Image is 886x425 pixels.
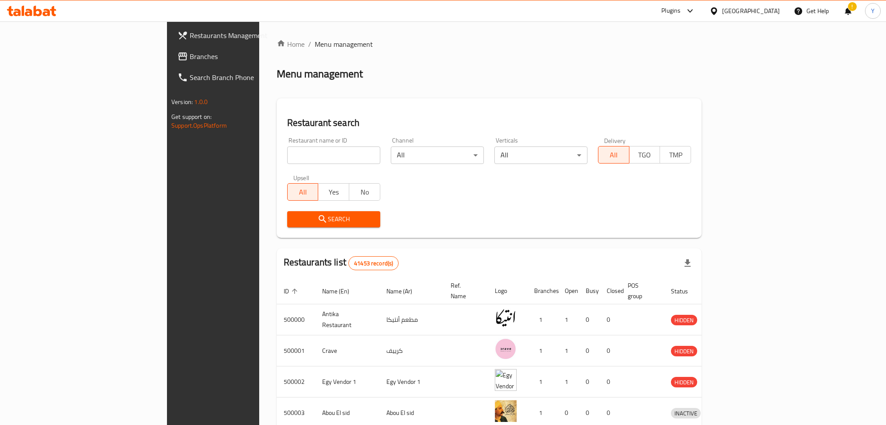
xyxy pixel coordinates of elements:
span: HIDDEN [671,377,697,387]
span: All [602,149,626,161]
div: Export file [677,253,698,274]
span: Yes [322,186,346,199]
div: Plugins [661,6,681,16]
span: POS group [628,280,653,301]
span: 41453 record(s) [349,259,398,268]
span: Restaurants Management [190,30,308,41]
td: 1 [558,335,579,366]
a: Branches [170,46,315,67]
td: 1 [527,335,558,366]
img: Crave [495,338,517,360]
th: Busy [579,278,600,304]
button: TMP [660,146,691,164]
td: 1 [527,366,558,397]
span: Search [294,214,373,225]
label: Delivery [604,137,626,143]
button: Search [287,211,380,227]
td: 1 [527,304,558,335]
img: Antika Restaurant [495,307,517,329]
td: 1 [558,366,579,397]
button: All [598,146,629,164]
h2: Menu management [277,67,363,81]
td: 0 [579,304,600,335]
span: 1.0.0 [194,96,208,108]
td: Egy Vendor 1 [315,366,379,397]
th: Open [558,278,579,304]
span: Y [871,6,875,16]
th: Branches [527,278,558,304]
button: Yes [318,183,349,201]
a: Search Branch Phone [170,67,315,88]
td: 1 [558,304,579,335]
div: All [391,146,484,164]
div: [GEOGRAPHIC_DATA] [722,6,780,16]
div: All [494,146,587,164]
td: 0 [579,366,600,397]
span: INACTIVE [671,408,701,418]
label: Upsell [293,174,309,181]
a: Support.OpsPlatform [171,120,227,131]
div: Total records count [348,256,399,270]
button: TGO [629,146,660,164]
span: Name (Ar) [386,286,424,296]
th: Closed [600,278,621,304]
span: Ref. Name [451,280,477,301]
td: مطعم أنتيكا [379,304,444,335]
button: No [349,183,380,201]
span: HIDDEN [671,315,697,325]
span: Menu management [315,39,373,49]
td: 0 [600,366,621,397]
span: TMP [664,149,688,161]
a: Restaurants Management [170,25,315,46]
h2: Restaurants list [284,256,399,270]
span: All [291,186,315,199]
button: All [287,183,319,201]
span: Status [671,286,699,296]
span: Version: [171,96,193,108]
span: Branches [190,51,308,62]
td: كرييف [379,335,444,366]
span: TGO [633,149,657,161]
nav: breadcrumb [277,39,702,49]
span: No [353,186,377,199]
span: Search Branch Phone [190,72,308,83]
td: Crave [315,335,379,366]
th: Logo [488,278,527,304]
span: Name (En) [322,286,361,296]
td: Antika Restaurant [315,304,379,335]
input: Search for restaurant name or ID.. [287,146,380,164]
td: 0 [600,304,621,335]
td: 0 [579,335,600,366]
span: ID [284,286,300,296]
img: Egy Vendor 1 [495,369,517,391]
span: Get support on: [171,111,212,122]
img: Abou El sid [495,400,517,422]
h2: Restaurant search [287,116,691,129]
span: HIDDEN [671,346,697,356]
td: Egy Vendor 1 [379,366,444,397]
td: 0 [600,335,621,366]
